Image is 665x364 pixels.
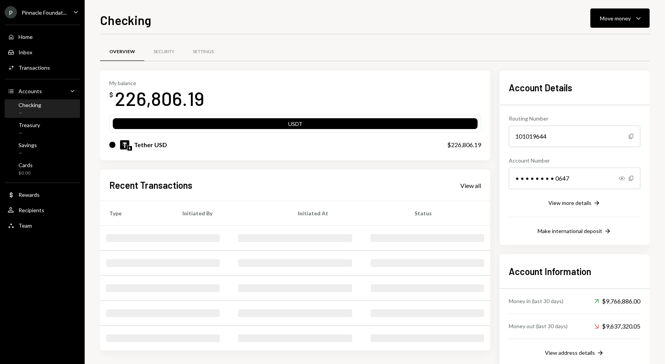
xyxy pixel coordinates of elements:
[509,297,563,305] div: Money in (last 30 days)
[5,188,80,201] a: Rewards
[115,86,204,111] div: 226,806.19
[548,200,591,206] div: View more details
[18,150,37,156] div: —
[5,6,17,18] div: P
[5,218,80,232] a: Team
[18,191,40,198] div: Rewards
[460,181,481,190] a: View all
[509,81,640,94] h2: Account Details
[18,122,40,128] div: Treasury
[5,60,80,74] a: Transactions
[154,49,174,55] div: Security
[100,42,144,62] a: Overview
[509,265,640,278] h2: Account Information
[5,203,80,217] a: Recipients
[134,140,167,149] div: Tether USD
[184,42,223,62] a: Settings
[18,34,33,40] div: Home
[545,349,604,357] button: View address details
[109,80,204,86] div: My balance
[289,201,405,226] th: Initiated At
[22,9,67,16] div: Pinnacle Foundat...
[594,297,640,306] div: $9,766,886.00
[18,142,37,148] div: Savings
[18,49,32,55] div: Inbox
[127,146,132,151] img: ethereum-mainnet
[18,162,33,168] div: Cards
[538,227,612,236] button: Make international deposit
[5,119,80,138] a: Treasury—
[509,156,640,164] div: Account Number
[548,199,601,208] button: View more details
[545,349,595,356] div: View address details
[594,322,640,331] div: $9,637,320.05
[18,102,41,108] div: Checking
[5,99,80,118] a: Checking—
[100,12,151,28] h1: Checking
[193,49,214,55] div: Settings
[405,201,490,226] th: Status
[590,8,650,28] button: Move money
[18,110,41,116] div: —
[5,159,80,178] a: Cards$0.00
[447,140,481,149] div: $226,806.19
[18,222,32,229] div: Team
[100,201,173,226] th: Type
[18,88,42,94] div: Accounts
[600,14,631,22] div: Move money
[509,126,640,147] div: 101019644
[144,42,184,62] a: Security
[5,139,80,158] a: Savings—
[5,45,80,59] a: Inbox
[460,182,481,190] div: View all
[173,201,289,226] th: Initiated By
[18,207,44,213] div: Recipients
[18,64,50,71] div: Transactions
[18,130,40,136] div: —
[120,140,129,149] img: USDT
[109,49,135,55] div: Overview
[509,322,568,330] div: Money out (last 30 days)
[18,170,33,176] div: $0.00
[5,84,80,98] a: Accounts
[113,120,478,131] div: USDT
[538,228,602,234] div: Make international deposit
[109,179,192,191] h2: Recent Transactions
[509,114,640,122] div: Routing Number
[5,30,80,44] a: Home
[109,91,113,99] div: $
[509,168,640,189] div: • • • • • • • • 0647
